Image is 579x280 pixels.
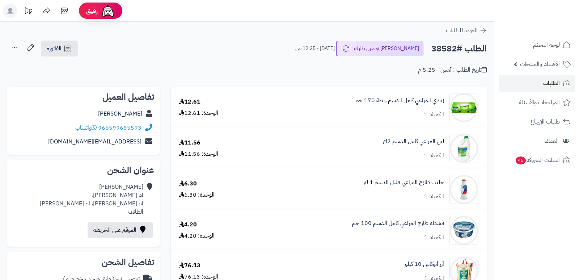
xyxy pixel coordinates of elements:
a: المراجعات والأسئلة [499,94,575,111]
small: [DATE] - 12:25 ص [295,45,335,52]
a: [EMAIL_ADDRESS][DOMAIN_NAME] [48,137,141,146]
img: 1675757069-1NiWaEdMbDJTCwSy8mjxUSs91P7PdDlJehqa9ixG-90x90.jpg [450,134,478,163]
span: المراجعات والأسئلة [519,97,560,108]
div: 6.30 [179,180,197,188]
span: رفيق [86,7,98,15]
span: الطلبات [543,78,560,88]
a: الموقع على الخريطة [88,222,153,238]
a: العملاء [499,132,575,150]
a: الفاتورة [41,41,78,57]
a: الطلبات [499,75,575,92]
span: 45 [516,156,526,164]
h2: تفاصيل الشحن [13,258,154,267]
div: 11.56 [179,139,200,147]
div: 4.20 [179,221,197,229]
div: الوحدة: 12.61 [179,109,218,117]
img: ai-face.png [101,4,115,18]
div: الوحدة: 6.30 [179,191,215,199]
h2: عنوان الشحن [13,166,154,175]
img: 1664624519-lGW8VmJ67Ws9dEGg1tTtPXVzOqxMUZ6FxUlltMLA-90x90.jpg [450,216,478,245]
div: [PERSON_NAME] ام [PERSON_NAME]، ام [PERSON_NAME]، ام [PERSON_NAME] الطائف [40,183,143,216]
span: السلات المتروكة [515,155,560,165]
div: الكمية: 1 [424,192,444,201]
a: السلات المتروكة45 [499,151,575,169]
div: الوحدة: 11.56 [179,150,218,158]
div: الوحدة: 4.20 [179,232,215,240]
a: قشطة طازج المراعي كامل الدسم 100 جم [352,219,444,227]
button: [PERSON_NAME] توصيل طلبك [336,41,424,56]
a: العودة للطلبات [446,26,487,35]
a: [PERSON_NAME] [98,109,142,118]
span: العملاء [545,136,559,146]
span: الأقسام والمنتجات [520,59,560,69]
div: تاريخ الطلب : أمس - 5:25 م [418,66,487,74]
a: واتساب [75,124,97,132]
a: لوحة التحكم [499,36,575,54]
span: لوحة التحكم [533,40,560,50]
div: الكمية: 1 [424,233,444,242]
a: طلبات الإرجاع [499,113,575,130]
a: تحديثات المنصة [19,4,37,20]
div: الكمية: 1 [424,110,444,119]
a: لبن المراعي كامل الدسم 2لتر [383,137,444,146]
div: 76.13 [179,262,200,270]
span: الفاتورة [47,44,62,53]
h2: الطلب #38582 [431,41,487,56]
h2: تفاصيل العميل [13,93,154,101]
div: الكمية: 1 [424,151,444,160]
span: العودة للطلبات [446,26,478,35]
a: حليب طازج المراعي قليل الدسم 1 لتر [363,178,444,187]
a: زبادي المراعي كامل الدسم ربطة 170 جم [355,96,444,105]
img: 1675687148-EwYo1G7KH0jGDE7uxCW5nJFcokdAb4NnowpHnva3-90x90.jpg [450,93,478,122]
img: 9055d36dbd57e197b275ca3ac8df9ece336-90x90.jpg [450,175,478,204]
a: 966599655593 [98,124,141,132]
span: طلبات الإرجاع [531,117,560,127]
div: 12.61 [179,98,200,106]
a: أرز أبوكاس 10 كيلو [405,260,444,268]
